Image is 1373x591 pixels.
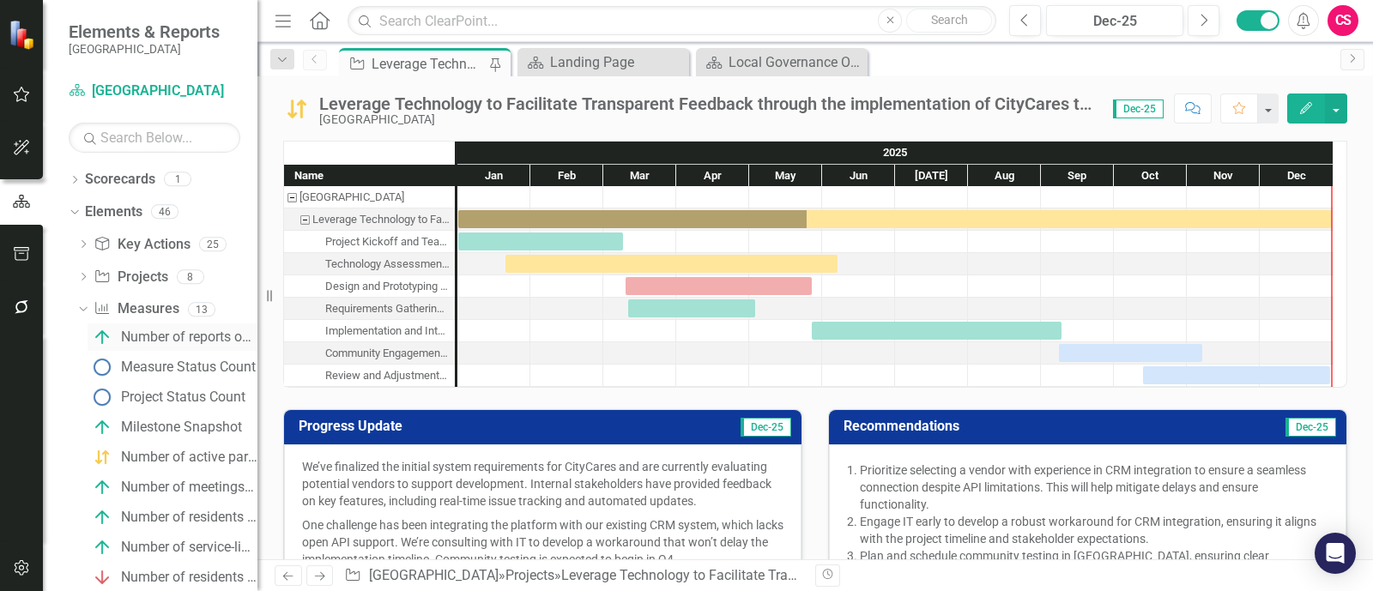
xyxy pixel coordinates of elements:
[69,21,220,42] span: Elements & Reports
[844,419,1184,434] h3: Recommendations
[88,443,257,471] a: Number of active partnerships with CBOs or faith-based organizations
[550,51,685,73] div: Landing Page
[284,320,455,342] div: Implementation and Integration Testing
[458,232,623,250] div: Task: Start date: 2025-01-01 End date: 2025-03-09
[284,320,455,342] div: Task: Start date: 2025-05-27 End date: 2025-09-09
[69,81,240,101] a: [GEOGRAPHIC_DATA]
[1052,11,1177,32] div: Dec-25
[1285,418,1336,437] span: Dec-25
[69,42,220,56] small: [GEOGRAPHIC_DATA]
[284,186,455,208] div: Miami Gardens
[88,413,242,441] a: Milestone Snapshot
[164,172,191,187] div: 1
[284,208,455,231] div: Task: Start date: 2025-01-01 End date: 2025-12-31
[199,237,227,251] div: 25
[302,458,783,513] p: We’ve finalized the initial system requirements for CityCares and are currently evaluating potent...
[325,320,450,342] div: Implementation and Integration Testing
[325,342,450,365] div: Community Engagement and Feedback Loop
[344,566,802,586] div: » »
[676,165,749,187] div: Apr
[188,302,215,317] div: 13
[9,20,39,50] img: ClearPoint Strategy
[284,365,455,387] div: Task: Start date: 2025-10-13 End date: 2025-12-30
[603,165,676,187] div: Mar
[92,357,112,377] img: No Information
[94,268,167,287] a: Projects
[284,275,455,298] div: Task: Start date: 2025-03-10 End date: 2025-05-27
[458,210,1332,228] div: Task: Start date: 2025-01-01 End date: 2025-12-31
[121,510,257,525] div: Number of residents participating in City public meetings, forums, townhalls and workshops
[299,419,627,434] h3: Progress Update
[121,540,257,555] div: Number of service-line communication materials distributed at engagement events (P&Z info, Buildi...
[94,299,178,319] a: Measures
[121,449,257,465] div: Number of active partnerships with CBOs or faith-based organizations
[284,342,455,365] div: Community Engagement and Feedback Loop
[530,165,603,187] div: Feb
[92,507,112,528] img: On Target
[1113,100,1164,118] span: Dec-25
[92,537,112,558] img: On Target
[319,94,1096,113] div: Leverage Technology to Facilitate Transparent Feedback through the implementation of CityCares to...
[325,298,450,320] div: Requirements Gathering and Analysis
[284,298,455,320] div: Task: Start date: 2025-03-11 End date: 2025-05-03
[1041,165,1114,187] div: Sep
[284,208,455,231] div: Leverage Technology to Facilitate Transparent Feedback through the implementation of CityCares to...
[92,327,112,347] img: On Target
[931,13,968,27] span: Search
[325,231,450,253] div: Project Kickoff and Team Alignment
[348,6,996,36] input: Search ClearPoint...
[372,53,485,75] div: Leverage Technology to Facilitate Transparent Feedback through the implementation of CityCares to...
[283,95,311,123] img: Caution
[626,277,812,295] div: Task: Start date: 2025-03-10 End date: 2025-05-27
[505,567,554,583] a: Projects
[151,205,178,220] div: 46
[319,113,1096,126] div: [GEOGRAPHIC_DATA]
[92,447,112,467] img: Caution
[522,51,685,73] a: Landing Page
[968,165,1041,187] div: Aug
[325,365,450,387] div: Review and Adjustments Based on Feedback
[92,417,112,437] img: On Target
[325,275,450,298] div: Design and Prototyping of CityCares
[85,202,142,222] a: Elements
[121,389,245,405] div: Project Status Count
[700,51,863,73] a: Local Governance Overview
[121,570,257,585] div: Number of residents assisted with subscribing to receive information via the City's digital platf...
[284,298,455,320] div: Requirements Gathering and Analysis
[1187,165,1260,187] div: Nov
[284,231,455,253] div: Project Kickoff and Team Alignment
[284,342,455,365] div: Task: Start date: 2025-09-08 End date: 2025-11-07
[88,564,257,591] a: Number of residents assisted with subscribing to receive information via the City's digital platf...
[860,461,1328,513] p: Prioritize selecting a vendor with experience in CRM integration to ensure a seamless connection ...
[1328,5,1358,36] button: CS
[860,513,1328,547] p: Engage IT early to develop a robust workaround for CRM integration, ensuring it aligns with the p...
[284,253,455,275] div: Technology Assessment and Selection
[69,123,240,153] input: Search Below...
[1046,5,1183,36] button: Dec-25
[302,513,783,568] p: One challenge has been integrating the platform with our existing CRM system, which lacks open AP...
[457,165,530,187] div: Jan
[88,323,257,351] a: Number of reports on resident inquiries and resolutions
[284,231,455,253] div: Task: Start date: 2025-01-01 End date: 2025-03-09
[177,269,204,284] div: 8
[284,365,455,387] div: Review and Adjustments Based on Feedback
[121,419,242,435] div: Milestone Snapshot
[85,170,155,190] a: Scorecards
[284,186,455,208] div: Task: Miami Gardens Start date: 2025-01-01 End date: 2025-01-02
[1114,165,1187,187] div: Oct
[812,322,1062,340] div: Task: Start date: 2025-05-27 End date: 2025-09-09
[729,51,863,73] div: Local Governance Overview
[88,383,245,411] a: Project Status Count
[1315,533,1356,574] div: Open Intercom Messenger
[860,547,1328,582] p: Plan and schedule community testing in [GEOGRAPHIC_DATA], ensuring clear communication channels f...
[312,208,450,231] div: Leverage Technology to Facilitate Transparent Feedback through the implementation of CityCares to...
[284,275,455,298] div: Design and Prototyping of CityCares
[94,235,190,255] a: Key Actions
[88,473,257,501] a: Number of meetings/outreach engagements
[299,186,404,208] div: [GEOGRAPHIC_DATA]
[1059,344,1202,362] div: Task: Start date: 2025-09-08 End date: 2025-11-07
[741,418,791,437] span: Dec-25
[895,165,968,187] div: Jul
[284,165,455,186] div: Name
